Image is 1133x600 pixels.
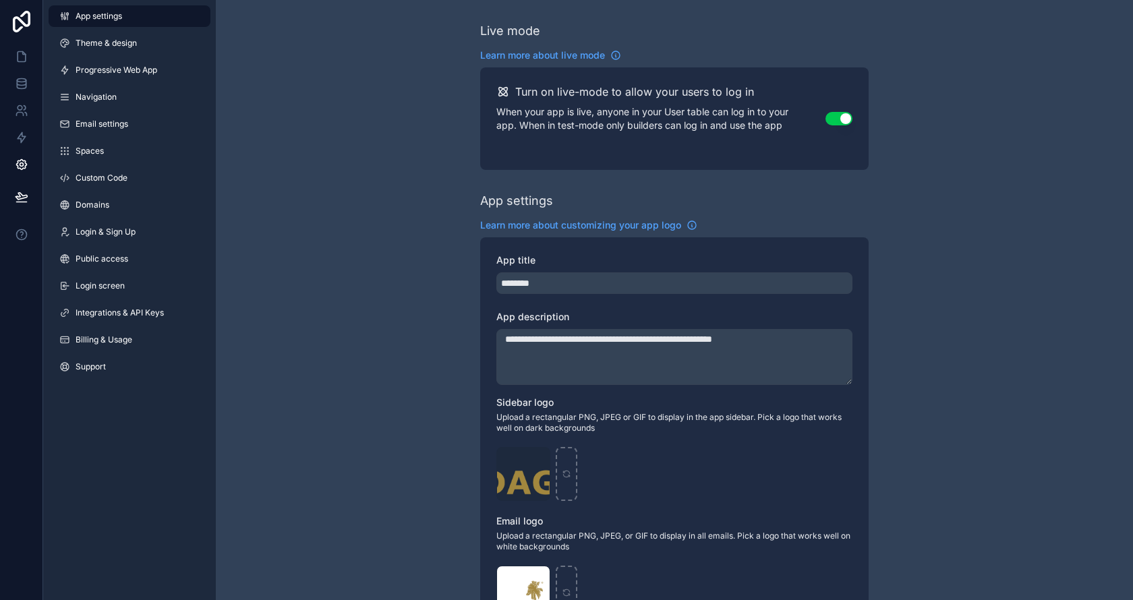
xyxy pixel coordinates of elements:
[480,218,681,232] span: Learn more about customizing your app logo
[496,254,535,266] span: App title
[76,11,122,22] span: App settings
[480,191,553,210] div: App settings
[49,275,210,297] a: Login screen
[49,356,210,378] a: Support
[49,221,210,243] a: Login & Sign Up
[76,38,137,49] span: Theme & design
[515,84,754,100] h2: Turn on live-mode to allow your users to log in
[49,140,210,162] a: Spaces
[49,32,210,54] a: Theme & design
[496,311,569,322] span: App description
[496,531,852,552] span: Upload a rectangular PNG, JPEG, or GIF to display in all emails. Pick a logo that works well on w...
[49,194,210,216] a: Domains
[49,5,210,27] a: App settings
[76,280,125,291] span: Login screen
[480,22,540,40] div: Live mode
[76,92,117,102] span: Navigation
[49,86,210,108] a: Navigation
[480,218,697,232] a: Learn more about customizing your app logo
[496,412,852,433] span: Upload a rectangular PNG, JPEG or GIF to display in the app sidebar. Pick a logo that works well ...
[76,200,109,210] span: Domains
[49,302,210,324] a: Integrations & API Keys
[76,173,127,183] span: Custom Code
[496,105,825,132] p: When your app is live, anyone in your User table can log in to your app. When in test-mode only b...
[76,334,132,345] span: Billing & Usage
[496,396,554,408] span: Sidebar logo
[49,59,210,81] a: Progressive Web App
[49,113,210,135] a: Email settings
[76,146,104,156] span: Spaces
[49,167,210,189] a: Custom Code
[480,49,605,62] span: Learn more about live mode
[76,253,128,264] span: Public access
[49,329,210,351] a: Billing & Usage
[76,119,128,129] span: Email settings
[76,227,136,237] span: Login & Sign Up
[76,307,164,318] span: Integrations & API Keys
[76,361,106,372] span: Support
[49,248,210,270] a: Public access
[496,515,543,527] span: Email logo
[480,49,621,62] a: Learn more about live mode
[76,65,157,76] span: Progressive Web App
